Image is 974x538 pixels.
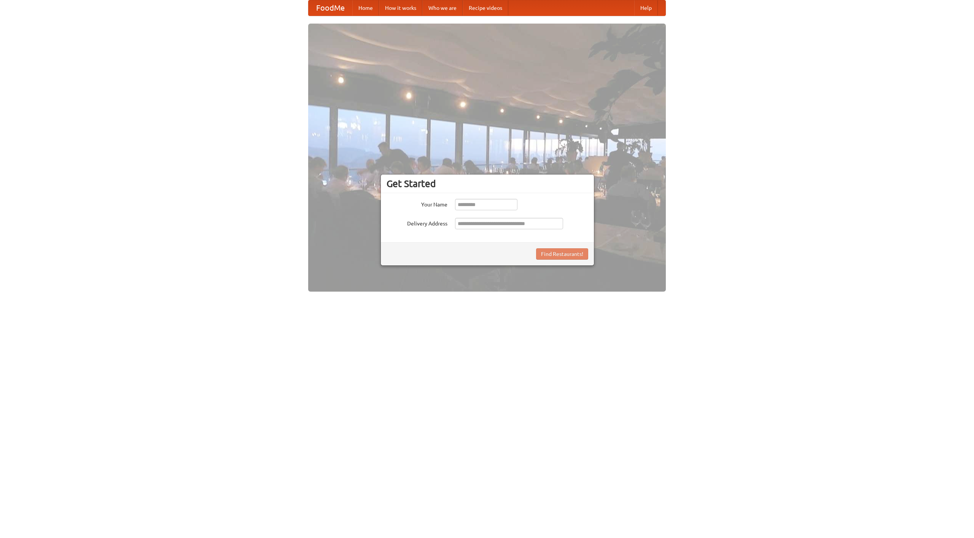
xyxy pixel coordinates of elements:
a: FoodMe [309,0,352,16]
a: How it works [379,0,422,16]
a: Help [634,0,658,16]
a: Home [352,0,379,16]
h3: Get Started [387,178,588,189]
a: Who we are [422,0,463,16]
a: Recipe videos [463,0,508,16]
label: Delivery Address [387,218,447,227]
button: Find Restaurants! [536,248,588,260]
label: Your Name [387,199,447,208]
